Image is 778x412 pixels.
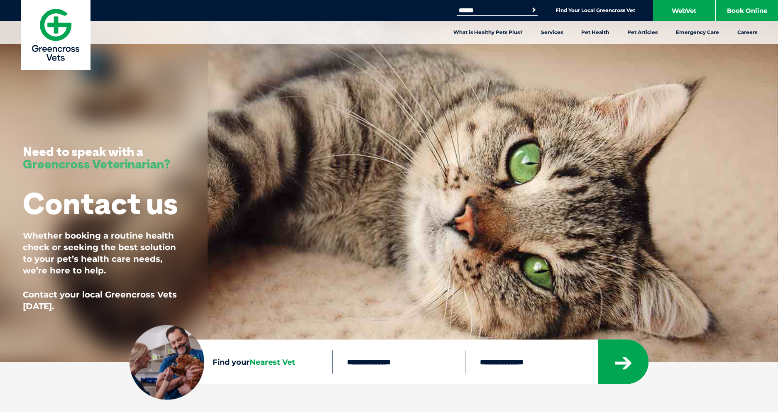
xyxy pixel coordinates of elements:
[250,357,295,366] span: Nearest Vet
[23,289,185,312] p: Contact your local Greencross Vets [DATE].
[23,230,185,276] p: Whether booking a routine health check or seeking the best solution to your pet’s health care nee...
[23,145,170,170] h3: Need to speak with a
[667,21,728,44] a: Emergency Care
[23,156,170,172] span: Greencross Veterinarian?
[213,358,332,366] h4: Find your
[530,6,538,14] button: Search
[572,21,618,44] a: Pet Health
[728,21,766,44] a: Careers
[555,7,635,14] a: Find Your Local Greencross Vet
[532,21,572,44] a: Services
[23,187,178,219] h1: Contact us
[444,21,532,44] a: What is Healthy Pets Plus?
[618,21,667,44] a: Pet Articles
